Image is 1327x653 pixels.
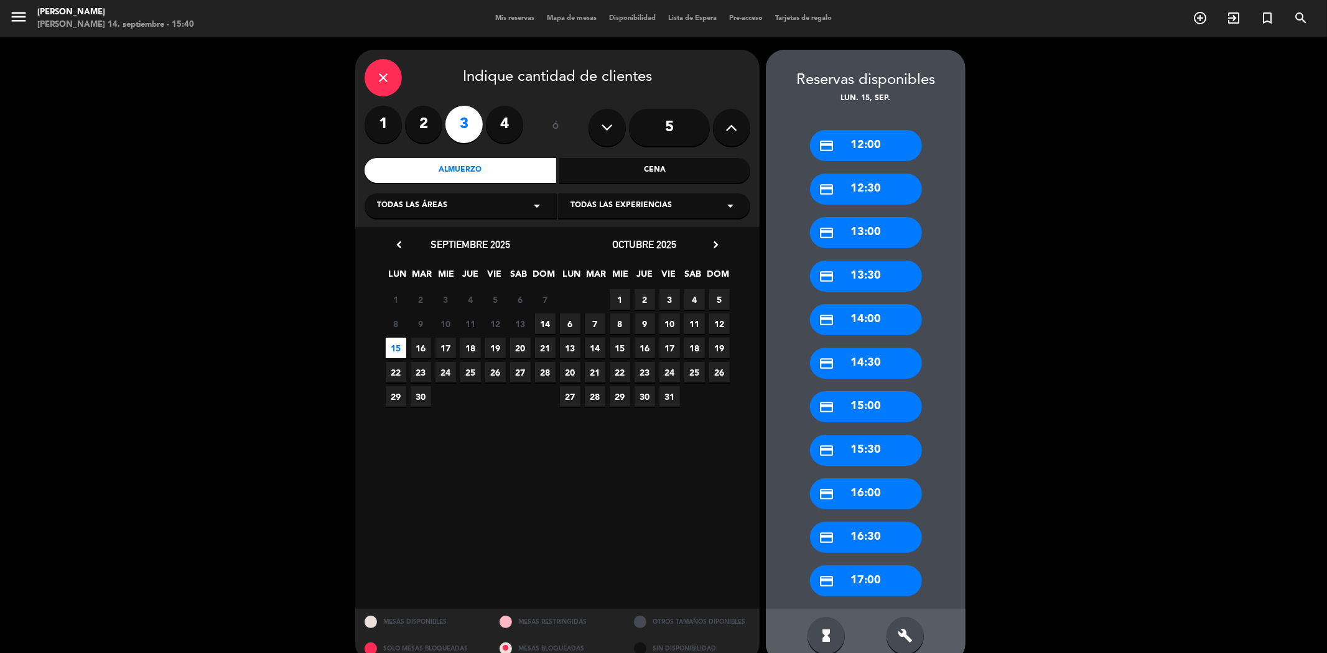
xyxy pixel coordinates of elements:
span: 5 [485,289,506,310]
span: 19 [709,338,730,358]
span: LUN [388,267,408,287]
span: 17 [435,338,456,358]
div: Almuerzo [365,158,556,183]
span: JUE [460,267,481,287]
span: 29 [610,386,630,407]
span: SAB [509,267,529,287]
span: Todas las áreas [377,200,447,212]
span: 23 [635,362,655,382]
span: 30 [411,386,431,407]
span: 13 [510,313,531,334]
span: 28 [585,386,605,407]
span: DOM [533,267,554,287]
span: 9 [411,313,431,334]
span: 20 [510,338,531,358]
span: 8 [386,313,406,334]
span: VIE [659,267,679,287]
span: 19 [485,338,506,358]
i: exit_to_app [1226,11,1241,25]
i: arrow_drop_down [723,198,738,213]
i: menu [9,7,28,26]
div: 15:30 [810,435,922,466]
i: credit_card [819,573,835,589]
i: credit_card [819,225,835,241]
span: JUE [635,267,655,287]
i: credit_card [819,530,835,545]
span: 5 [709,289,730,310]
span: 22 [386,362,406,382]
span: 29 [386,386,406,407]
span: 4 [684,289,705,310]
div: MESAS DISPONIBLES [355,609,490,636]
span: 15 [386,338,406,358]
span: 25 [684,362,705,382]
span: Lista de Espera [662,15,723,22]
span: 31 [659,386,680,407]
span: VIE [485,267,505,287]
i: credit_card [819,182,835,197]
span: 18 [460,338,481,358]
span: 12 [709,313,730,334]
span: Disponibilidad [603,15,662,22]
span: 11 [684,313,705,334]
div: MESAS RESTRINGIDAS [490,609,625,636]
span: 25 [460,362,481,382]
span: 2 [411,289,431,310]
span: 7 [535,289,556,310]
div: 13:00 [810,217,922,248]
i: credit_card [819,269,835,284]
span: Mapa de mesas [541,15,603,22]
div: 13:30 [810,261,922,292]
span: 26 [709,362,730,382]
label: 4 [486,106,523,143]
i: credit_card [819,486,835,502]
span: 21 [585,362,605,382]
div: [PERSON_NAME] 14. septiembre - 15:40 [37,19,194,31]
span: 1 [610,289,630,310]
span: MAR [586,267,607,287]
div: 12:30 [810,174,922,205]
span: octubre 2025 [613,238,677,251]
span: 2 [635,289,655,310]
i: credit_card [819,138,835,154]
div: 16:00 [810,478,922,509]
span: Mis reservas [489,15,541,22]
div: lun. 15, sep. [766,93,966,105]
span: MAR [412,267,432,287]
div: Reservas disponibles [766,68,966,93]
label: 2 [405,106,442,143]
span: 12 [485,313,506,334]
div: OTROS TAMAÑOS DIPONIBLES [625,609,760,636]
span: 14 [535,313,556,334]
i: credit_card [819,399,835,415]
span: 15 [610,338,630,358]
div: [PERSON_NAME] [37,6,194,19]
span: 17 [659,338,680,358]
span: 6 [510,289,531,310]
span: 23 [411,362,431,382]
span: Todas las experiencias [570,200,672,212]
span: 16 [635,338,655,358]
span: 16 [411,338,431,358]
i: chevron_left [393,238,406,251]
span: 6 [560,313,580,334]
span: 27 [560,386,580,407]
i: hourglass_full [819,628,834,643]
span: Pre-acceso [723,15,769,22]
div: 12:00 [810,130,922,161]
span: 9 [635,313,655,334]
i: arrow_drop_down [529,198,544,213]
span: DOM [707,267,728,287]
span: 3 [659,289,680,310]
div: 16:30 [810,522,922,553]
i: credit_card [819,312,835,328]
span: 27 [510,362,531,382]
i: close [376,70,391,85]
span: MIE [436,267,457,287]
i: add_circle_outline [1193,11,1208,25]
div: 17:00 [810,565,922,596]
span: 10 [659,313,680,334]
span: 24 [659,362,680,382]
div: 15:00 [810,391,922,422]
span: 28 [535,362,556,382]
